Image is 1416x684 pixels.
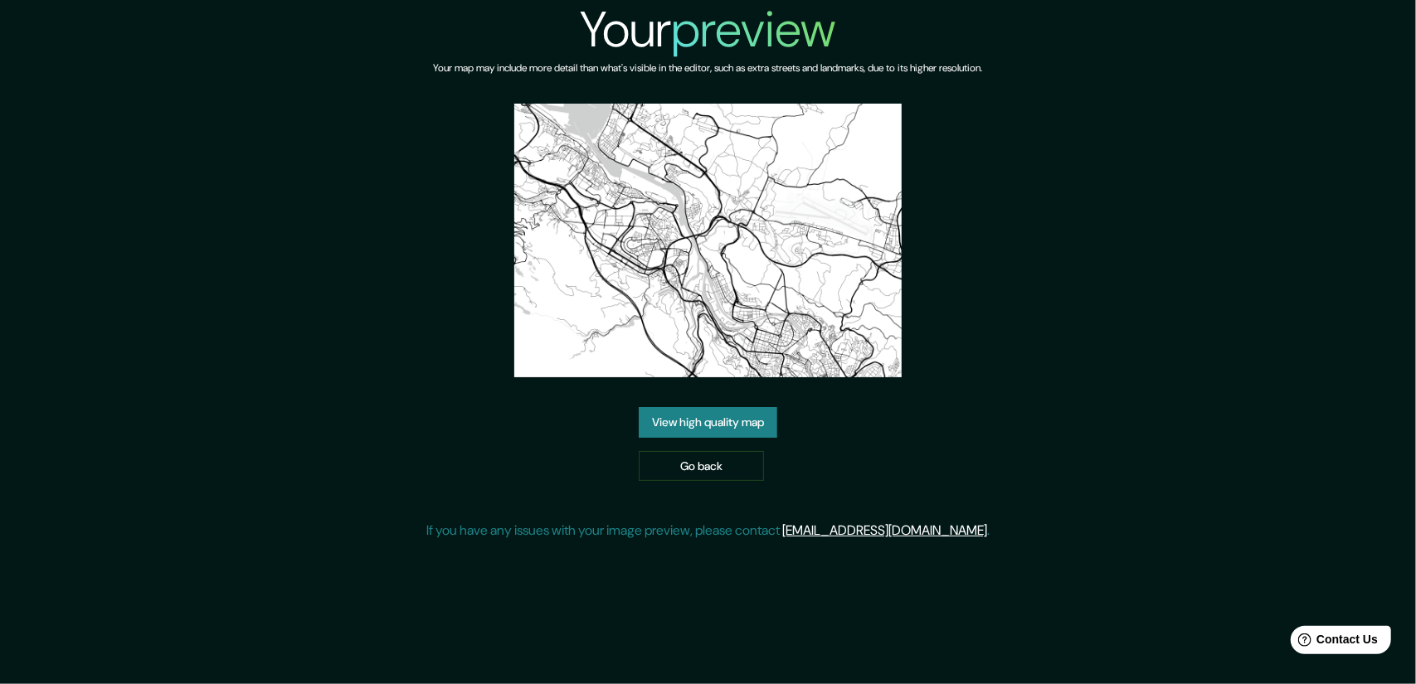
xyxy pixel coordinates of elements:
a: [EMAIL_ADDRESS][DOMAIN_NAME] [782,521,987,539]
p: If you have any issues with your image preview, please contact . [426,521,990,541]
img: created-map-preview [514,104,901,377]
h6: Your map may include more detail than what's visible in the editor, such as extra streets and lan... [434,60,983,77]
a: View high quality map [639,407,777,438]
a: Go back [639,451,764,482]
iframe: Help widget launcher [1268,619,1398,666]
